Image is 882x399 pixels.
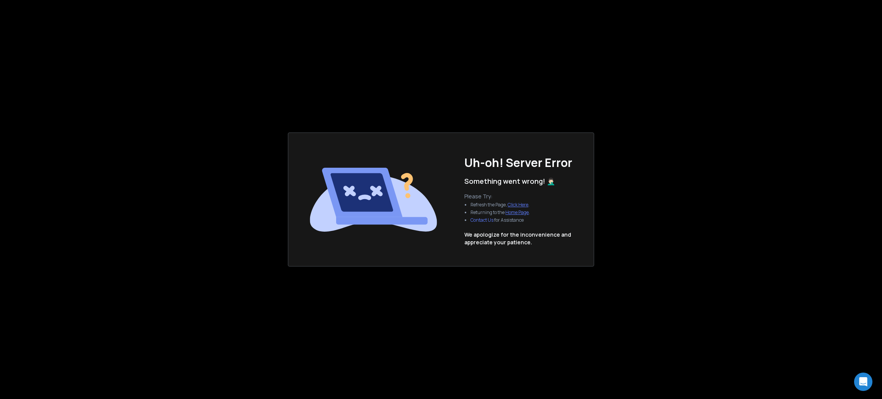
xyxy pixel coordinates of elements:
h1: Uh-oh! Server Error [464,156,572,170]
div: Open Intercom Messenger [854,373,872,391]
li: for Assistance [470,217,530,223]
li: Returning to the . [470,209,530,216]
p: Please Try: [464,193,536,200]
button: Contact Us [470,217,493,223]
li: Refresh the Page, . [470,202,530,208]
a: Click Here [508,201,528,208]
p: We apologize for the inconvenience and appreciate your patience. [464,231,571,246]
a: Home Page [505,209,529,216]
p: Something went wrong! 🤦🏻‍♂️ [464,176,555,186]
